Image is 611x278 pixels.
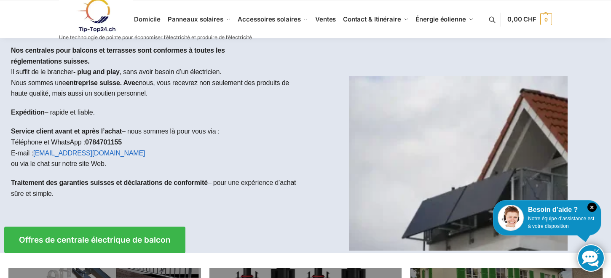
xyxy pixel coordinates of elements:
[507,7,552,32] a: 0,00 CHF 0
[33,150,145,157] a: [EMAIL_ADDRESS][DOMAIN_NAME]
[85,139,122,146] strong: 0784701155
[11,78,299,99] p: Nous sommes une nous, vous recevrez non seulement des produits de haute qualité, mais aussi un so...
[11,109,45,116] strong: Expédition
[349,76,568,251] img: Home 1
[4,227,185,253] a: Offres de centrale électrique de balcon
[11,128,122,135] strong: Service client avant et après l’achat
[11,179,296,197] font: – pour une expérience d’achat sûre et simple.
[587,203,597,212] i: Schließen
[11,128,220,167] font: – nous sommes là pour vous via : Téléphone et WhatsApp : E-mail : ou via le chat sur notre site Web.
[315,15,336,23] span: Ventes
[343,15,401,23] span: Contact & Itinéraire
[11,179,208,186] strong: Traitement des garanties suisses et déclarations de conformité
[238,15,300,23] span: Accessoires solaires
[498,205,524,231] img: Service client
[234,0,312,38] a: Accessoires solaires
[507,15,536,23] span: 0,00 CHF
[540,13,552,25] span: 0
[340,0,413,38] a: Contact & Itinéraire
[11,109,95,116] font: – rapide et fiable.
[59,35,252,40] p: Une technologie de pointe pour économiser l’électricité et produire de l’électricité
[415,15,466,23] span: Énergie éolienne
[19,236,171,244] span: Offres de centrale électrique de balcon
[11,47,225,75] font: Il suffit de le brancher , sans avoir besoin d’un électricien.
[73,68,120,75] strong: - plug and play
[312,0,340,38] a: Ventes
[528,216,594,229] span: Notre équipe d’assistance est à votre disposition
[11,47,225,65] strong: Nos centrales pour balcons et terrasses sont conformes à toutes les réglementations suisses.
[66,79,139,86] strong: entreprise suisse. Avec
[412,0,477,38] a: Énergie éolienne
[498,205,597,215] div: Besoin d’aide ?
